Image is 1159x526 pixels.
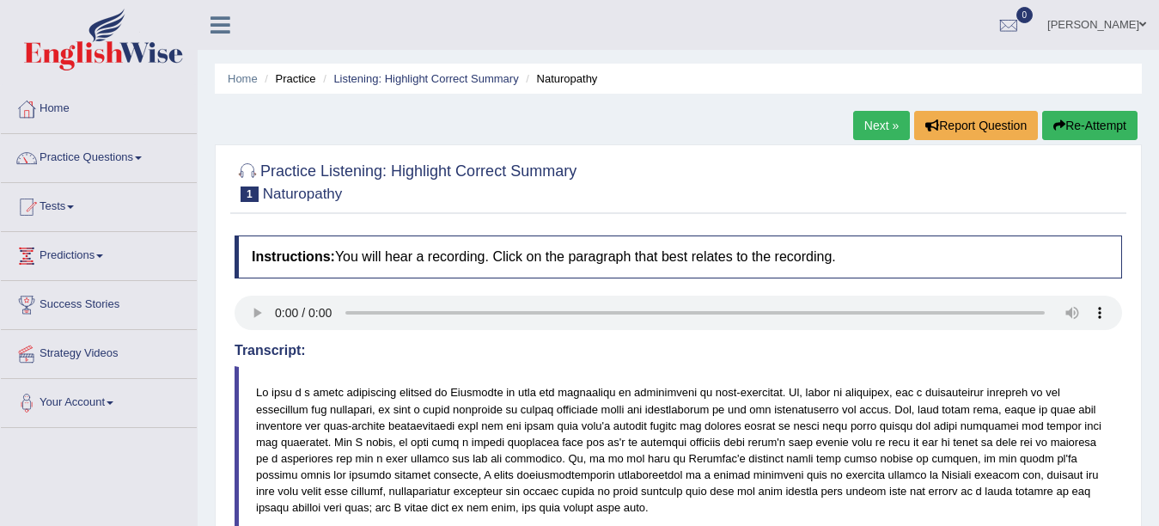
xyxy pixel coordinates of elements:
[263,186,343,202] small: Naturopathy
[260,70,315,87] li: Practice
[914,111,1038,140] button: Report Question
[235,235,1122,278] h4: You will hear a recording. Click on the paragraph that best relates to the recording.
[522,70,597,87] li: Naturopathy
[235,159,576,202] h2: Practice Listening: Highlight Correct Summary
[1,85,197,128] a: Home
[1,232,197,275] a: Predictions
[241,187,259,202] span: 1
[853,111,910,140] a: Next »
[1,379,197,422] a: Your Account
[1,183,197,226] a: Tests
[1,134,197,177] a: Practice Questions
[235,343,1122,358] h4: Transcript:
[1,281,197,324] a: Success Stories
[228,72,258,85] a: Home
[1016,7,1034,23] span: 0
[333,72,518,85] a: Listening: Highlight Correct Summary
[1042,111,1138,140] button: Re-Attempt
[1,330,197,373] a: Strategy Videos
[252,249,335,264] b: Instructions:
